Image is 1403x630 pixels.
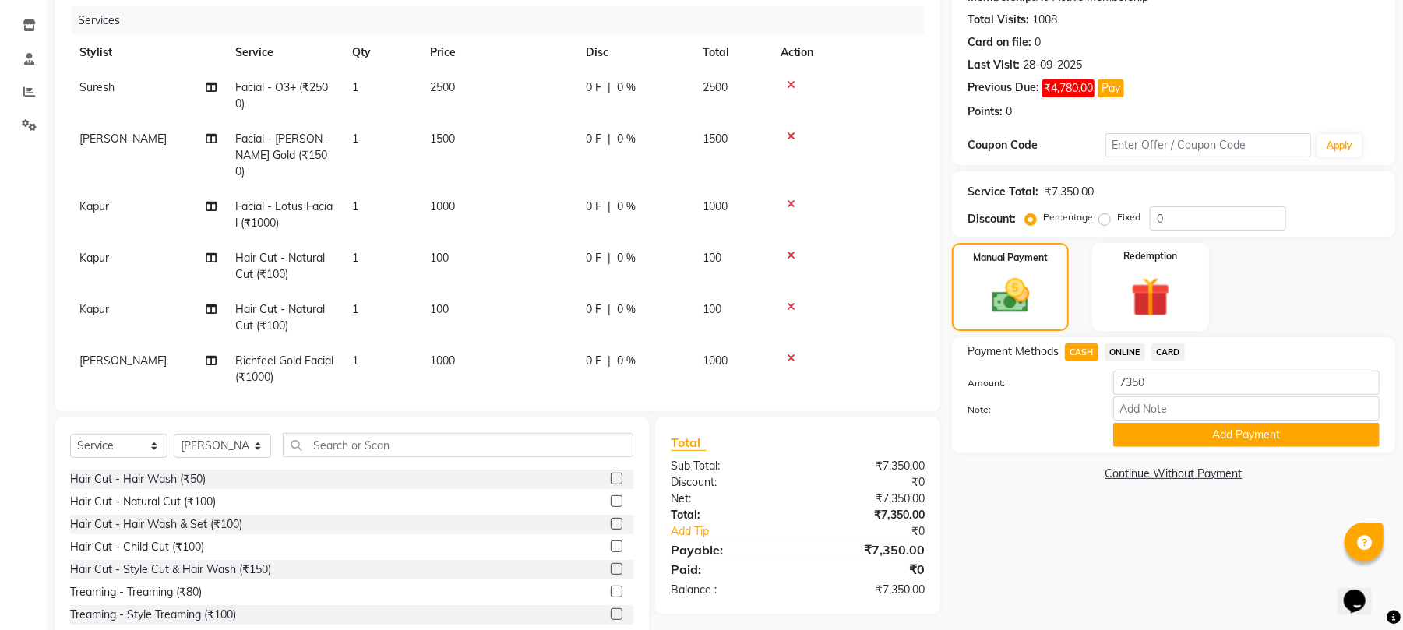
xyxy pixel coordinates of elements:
[703,354,728,368] span: 1000
[968,34,1031,51] div: Card on file:
[235,302,325,333] span: Hair Cut - Natural Cut (₹100)
[430,80,455,94] span: 2500
[235,251,325,281] span: Hair Cut - Natural Cut (₹100)
[70,516,242,533] div: Hair Cut - Hair Wash & Set (₹100)
[968,211,1016,227] div: Discount:
[352,302,358,316] span: 1
[1032,12,1057,28] div: 1008
[798,458,936,474] div: ₹7,350.00
[703,132,728,146] span: 1500
[235,80,328,111] span: Facial - O3+ (₹2500)
[617,250,636,266] span: 0 %
[617,301,636,318] span: 0 %
[771,35,925,70] th: Action
[586,353,601,369] span: 0 F
[1113,423,1380,447] button: Add Payment
[79,354,167,368] span: [PERSON_NAME]
[608,353,611,369] span: |
[968,57,1020,73] div: Last Visit:
[956,376,1101,390] label: Amount:
[980,274,1042,318] img: _cash.svg
[283,433,633,457] input: Search or Scan
[659,507,798,523] div: Total:
[798,491,936,507] div: ₹7,350.00
[973,251,1048,265] label: Manual Payment
[430,354,455,368] span: 1000
[1098,79,1124,97] button: Pay
[955,466,1392,482] a: Continue Without Payment
[352,354,358,368] span: 1
[1151,343,1185,361] span: CARD
[1043,210,1093,224] label: Percentage
[671,435,707,451] span: Total
[968,343,1059,360] span: Payment Methods
[1042,79,1095,97] span: ₹4,780.00
[617,199,636,215] span: 0 %
[586,250,601,266] span: 0 F
[352,80,358,94] span: 1
[1317,134,1362,157] button: Apply
[1023,57,1082,73] div: 28-09-2025
[956,403,1101,417] label: Note:
[659,523,821,540] a: Add Tip
[1006,104,1012,120] div: 0
[968,79,1039,97] div: Previous Due:
[430,199,455,213] span: 1000
[798,582,936,598] div: ₹7,350.00
[235,132,328,178] span: Facial - [PERSON_NAME] Gold (₹1500)
[79,199,109,213] span: Kapur
[79,251,109,265] span: Kapur
[968,137,1105,153] div: Coupon Code
[235,354,333,384] span: Richfeel Gold Facial (₹1000)
[70,607,236,623] div: Treaming - Style Treaming (₹100)
[1338,568,1387,614] iframe: chat widget
[576,35,693,70] th: Disc
[659,560,798,579] div: Paid:
[798,560,936,579] div: ₹0
[1123,249,1177,263] label: Redemption
[70,539,204,555] div: Hair Cut - Child Cut (₹100)
[798,540,936,559] div: ₹7,350.00
[1065,343,1098,361] span: CASH
[968,104,1003,120] div: Points:
[608,250,611,266] span: |
[72,6,936,35] div: Services
[821,523,936,540] div: ₹0
[659,491,798,507] div: Net:
[586,301,601,318] span: 0 F
[1113,371,1380,395] input: Amount
[608,131,611,147] span: |
[235,199,333,230] span: Facial - Lotus Facial (₹1000)
[703,302,721,316] span: 100
[352,132,358,146] span: 1
[1119,273,1183,322] img: _gift.svg
[430,251,449,265] span: 100
[352,199,358,213] span: 1
[70,561,271,578] div: Hair Cut - Style Cut & Hair Wash (₹150)
[798,507,936,523] div: ₹7,350.00
[1113,396,1380,421] input: Add Note
[693,35,771,70] th: Total
[1105,133,1311,157] input: Enter Offer / Coupon Code
[617,79,636,96] span: 0 %
[70,584,202,600] div: Treaming - Treaming (₹80)
[352,251,358,265] span: 1
[608,79,611,96] span: |
[968,184,1038,200] div: Service Total:
[343,35,421,70] th: Qty
[968,12,1029,28] div: Total Visits:
[659,474,798,491] div: Discount:
[1105,343,1145,361] span: ONLINE
[79,132,167,146] span: [PERSON_NAME]
[70,471,206,487] div: Hair Cut - Hair Wash (₹50)
[659,540,798,559] div: Payable:
[608,301,611,318] span: |
[608,199,611,215] span: |
[617,131,636,147] span: 0 %
[1117,210,1140,224] label: Fixed
[586,199,601,215] span: 0 F
[430,132,455,146] span: 1500
[617,353,636,369] span: 0 %
[659,582,798,598] div: Balance :
[703,199,728,213] span: 1000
